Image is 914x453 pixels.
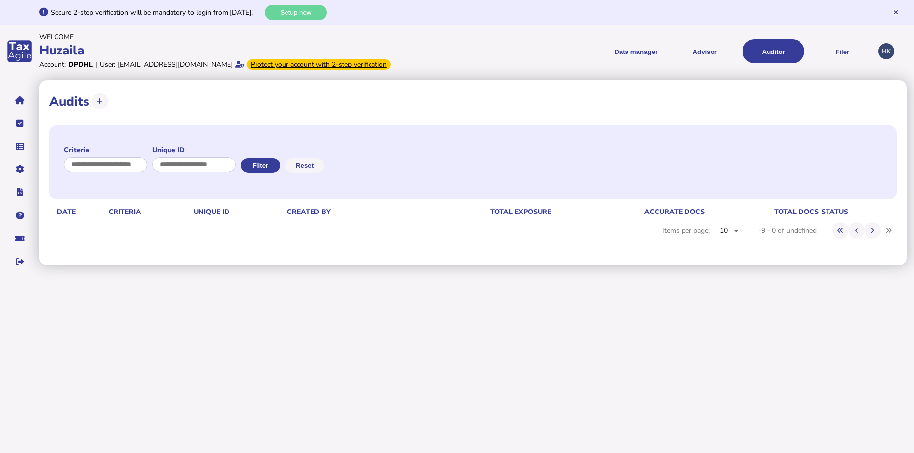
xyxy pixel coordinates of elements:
button: Manage settings [9,159,30,180]
th: Criteria [107,207,192,217]
div: Items per page: [662,217,746,255]
th: Unique id [192,207,285,217]
label: Criteria [64,145,147,155]
div: DPDHL [68,60,93,69]
button: First page [832,222,849,239]
button: Reset [285,158,324,173]
div: Welcome [39,32,454,42]
button: Hide message [892,9,899,16]
h1: Audits [49,93,89,110]
span: 10 [720,226,728,235]
th: accurate docs [552,207,705,217]
div: | [95,60,97,69]
div: Profile settings [878,43,894,59]
button: Setup now [265,5,327,20]
mat-form-field: Change page size [712,217,746,255]
button: Home [9,90,30,110]
button: Help pages [9,205,30,226]
button: Tasks [9,113,30,133]
button: Next page [864,222,881,239]
th: Created by [285,207,398,217]
button: Filer [811,39,873,63]
button: Last page [881,222,897,239]
div: Huzaila [39,42,454,59]
button: Upload transactions [92,93,108,109]
label: Unique ID [152,145,236,155]
div: Account: [39,60,66,69]
i: Data manager [16,146,24,147]
th: total docs [705,207,819,217]
button: Raise a support ticket [9,228,30,249]
i: Email verified [235,61,244,68]
button: Sign out [9,251,30,272]
th: date [55,207,107,217]
button: Filter [241,158,280,173]
th: total exposure [398,207,552,217]
div: Secure 2-step verification will be mandatory to login from [DATE]. [51,8,262,17]
button: Shows a dropdown of VAT Advisor options [674,39,736,63]
div: From Oct 1, 2025, 2-step verification will be required to login. Set it up now... [247,59,391,70]
button: Previous page [849,222,865,239]
button: Shows a dropdown of Data manager options [605,39,667,63]
button: Developer hub links [9,182,30,203]
th: status [819,207,891,217]
div: User: [100,60,115,69]
button: Auditor [743,39,804,63]
button: Data manager [9,136,30,157]
menu: navigate products [459,39,874,63]
div: -9 - 0 of undefined [758,226,817,235]
div: [EMAIL_ADDRESS][DOMAIN_NAME] [118,60,233,69]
